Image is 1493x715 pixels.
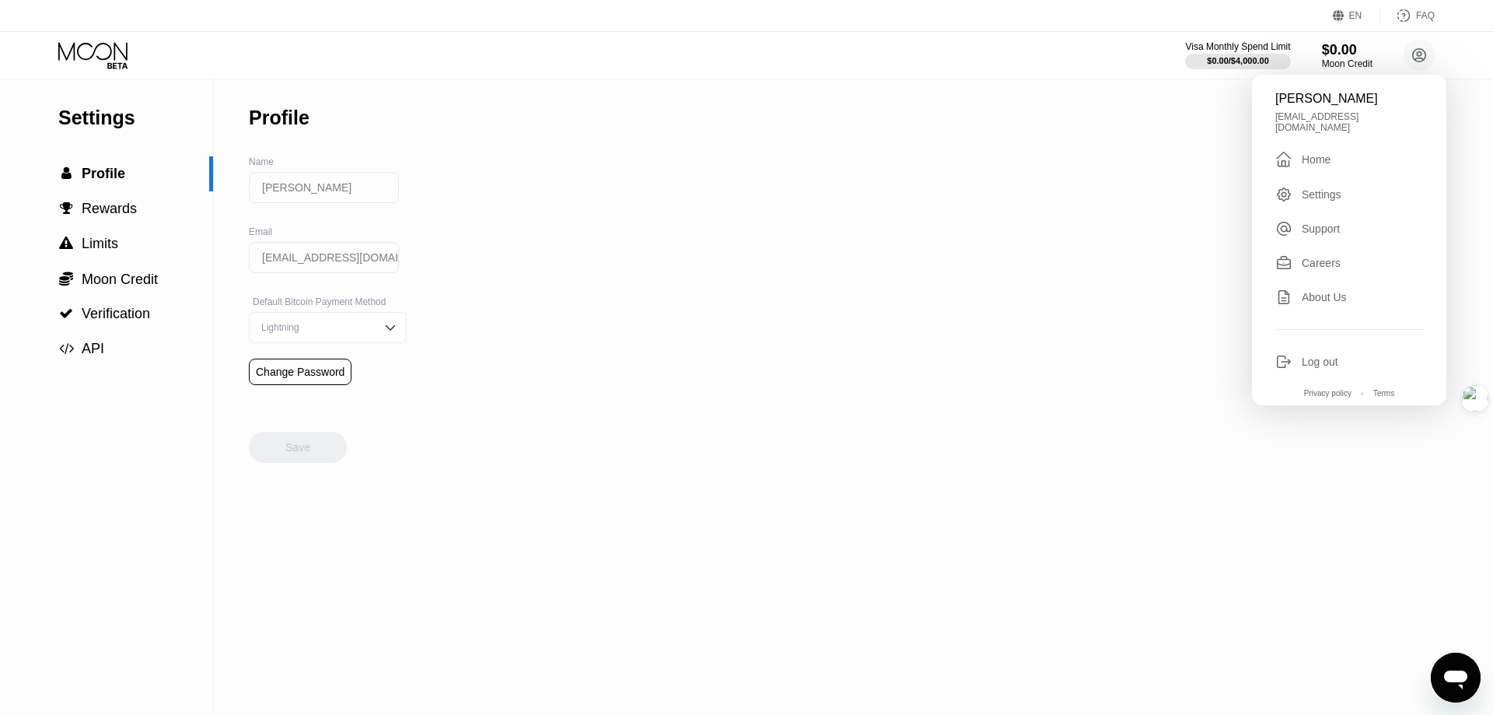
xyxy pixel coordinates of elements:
div: $0.00 / $4,000.00 [1207,56,1269,65]
div: Settings [1302,188,1341,201]
div: Privacy policy [1304,389,1351,398]
div: Home [1302,153,1330,166]
span: API [82,341,104,356]
div: $0.00Moon Credit [1322,42,1372,69]
div: EN [1349,10,1362,21]
div: Careers [1302,257,1341,269]
span: Limits [82,236,118,251]
span: Profile [82,166,125,181]
div: Terms [1373,389,1394,398]
div: Visa Monthly Spend Limit$0.00/$4,000.00 [1185,41,1290,69]
div: Settings [1275,186,1423,203]
span:  [59,307,73,321]
div: About Us [1302,291,1347,303]
div: [PERSON_NAME] [1275,92,1423,106]
div: Log out [1275,353,1423,370]
div:  [1275,150,1292,169]
div: Email [249,226,407,237]
div: Change Password [249,359,351,385]
div:  [58,202,74,216]
div: EN [1333,8,1380,23]
span: Rewards [82,201,137,216]
span:  [60,202,73,216]
div: Profile [249,107,309,129]
span: Moon Credit [82,272,158,287]
div:  [58,271,74,286]
div: Careers [1275,254,1423,272]
div: Log out [1302,356,1338,368]
div: Name [249,156,407,167]
div: About Us [1275,289,1423,306]
div: Support [1302,223,1340,235]
span:  [59,237,73,251]
span: Verification [82,306,150,321]
div:  [58,166,74,181]
div:  [58,237,74,251]
div: FAQ [1380,8,1435,23]
span:  [59,342,74,356]
div: Moon Credit [1322,58,1372,69]
div: FAQ [1416,10,1435,21]
div: Visa Monthly Spend Limit [1185,41,1290,52]
div: Change Password [256,366,344,378]
div:  [58,307,74,321]
div: Support [1275,220,1423,237]
div:  [58,342,74,356]
div: Default Bitcoin Payment Method [249,296,407,307]
div: [EMAIL_ADDRESS][DOMAIN_NAME] [1275,111,1423,133]
div: Lightning [257,322,375,333]
span:  [59,271,73,286]
div: Settings [58,107,213,129]
iframe: 启动消息传送窗口的按钮 [1431,653,1481,703]
span:  [61,166,72,181]
div: $0.00 [1322,42,1372,58]
div: Home [1275,150,1423,169]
